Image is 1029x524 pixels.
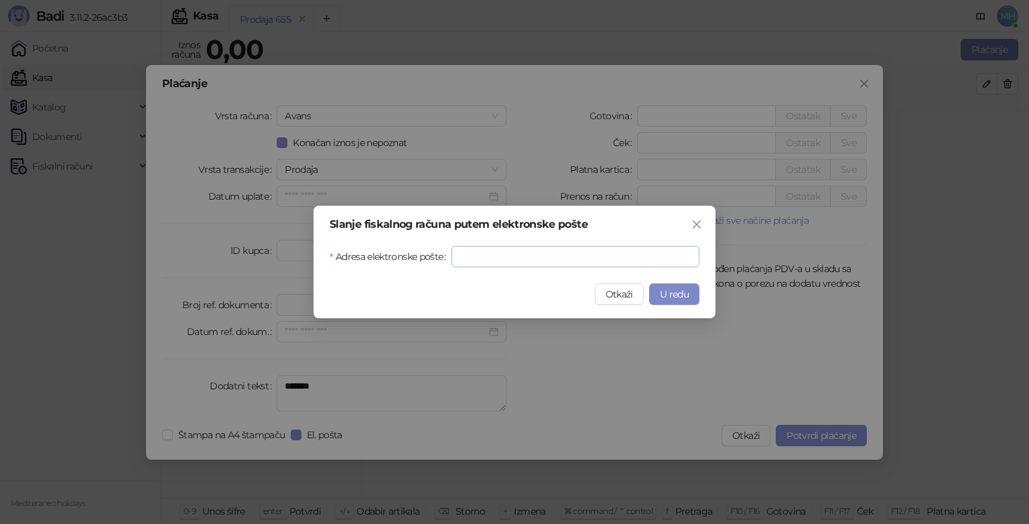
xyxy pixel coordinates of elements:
[691,219,702,230] span: close
[595,283,644,305] button: Otkaži
[330,246,452,267] label: Adresa elektronske pošte
[686,214,707,235] button: Close
[452,246,699,267] input: Adresa elektronske pošte
[606,288,633,300] span: Otkaži
[686,219,707,230] span: Zatvori
[660,288,689,300] span: U redu
[330,219,699,230] div: Slanje fiskalnog računa putem elektronske pošte
[649,283,699,305] button: U redu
